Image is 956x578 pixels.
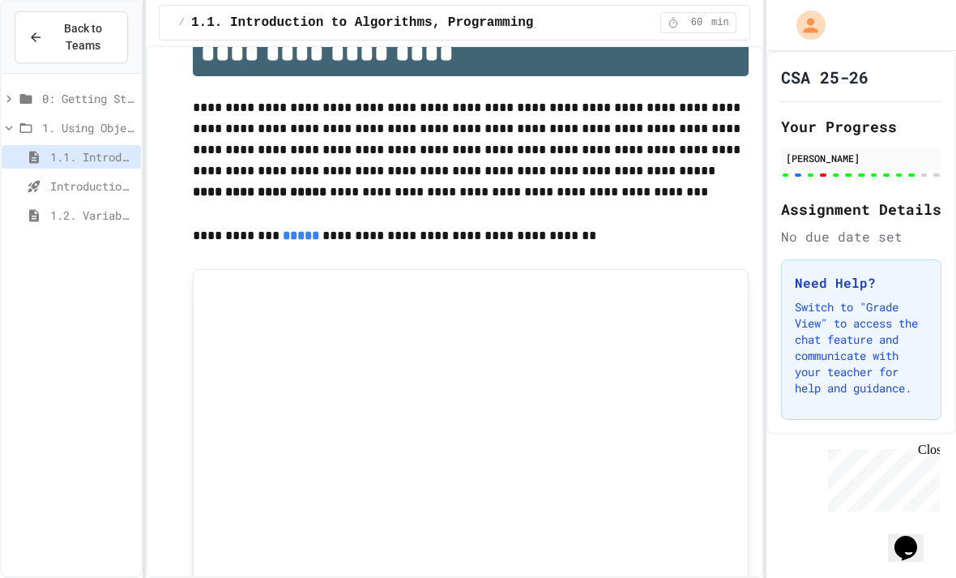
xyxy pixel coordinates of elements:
[191,13,651,32] span: 1.1. Introduction to Algorithms, Programming, and Compilers
[822,443,940,512] iframe: chat widget
[781,66,869,88] h1: CSA 25-26
[795,299,928,396] p: Switch to "Grade View" to access the chat feature and communicate with your teacher for help and ...
[179,16,185,29] span: /
[888,513,940,562] iframe: chat widget
[786,151,937,165] div: [PERSON_NAME]
[15,11,128,63] button: Back to Teams
[50,178,134,195] span: Introduction to Algorithms, Programming, and Compilers
[50,148,134,165] span: 1.1. Introduction to Algorithms, Programming, and Compilers
[50,207,134,224] span: 1.2. Variables and Data Types
[779,6,830,44] div: My Account
[781,227,941,246] div: No due date set
[781,115,941,138] h2: Your Progress
[684,16,710,29] span: 60
[795,273,928,293] h3: Need Help?
[711,16,729,29] span: min
[6,6,112,103] div: Chat with us now!Close
[781,198,941,220] h2: Assignment Details
[42,90,134,107] span: 0: Getting Started
[53,20,114,54] span: Back to Teams
[42,119,134,136] span: 1. Using Objects and Methods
